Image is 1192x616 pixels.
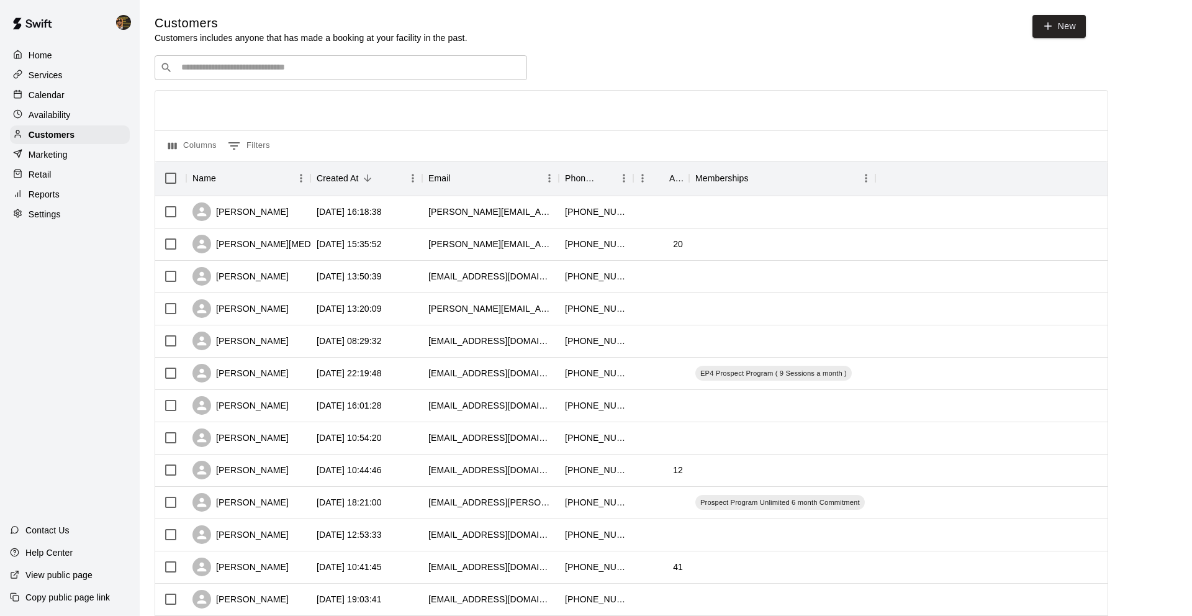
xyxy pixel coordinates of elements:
div: [PERSON_NAME] [192,332,289,350]
div: amy@jacobssons.net [428,206,553,218]
div: 2025-09-06 12:53:33 [317,528,382,541]
button: Sort [652,170,669,187]
div: Phone Number [559,161,633,196]
div: neshajovic@gmail.com [428,367,553,379]
div: 2025-09-08 08:29:32 [317,335,382,347]
div: eve.adames@icloud.com [428,496,553,509]
div: oeborden@icloud.com [428,399,553,412]
a: Retail [10,165,130,184]
div: [PERSON_NAME] [192,364,289,383]
div: jenheerwig@gmail.com [428,432,553,444]
div: [PERSON_NAME] [192,428,289,447]
div: [PERSON_NAME] [192,525,289,544]
div: gcastillooo31@gmail.com [428,528,553,541]
div: Customers [10,125,130,144]
div: +19176767047 [565,335,627,347]
p: Contact Us [25,524,70,537]
div: Reports [10,185,130,204]
span: Prospect Program Unlimited 6 month Commitment [695,497,865,507]
div: [PERSON_NAME] [192,590,289,609]
button: Menu [540,169,559,188]
div: Created At [310,161,422,196]
button: Menu [615,169,633,188]
button: Menu [857,169,875,188]
div: Name [186,161,310,196]
p: Settings [29,208,61,220]
div: 2025-09-06 10:41:45 [317,561,382,573]
button: Menu [404,169,422,188]
div: +447795106655 [565,561,627,573]
div: +16466961393 [565,206,627,218]
div: [PERSON_NAME][MEDICAL_DATA] [192,235,360,253]
p: Availability [29,109,71,121]
div: +16468126230 [565,367,627,379]
button: Sort [216,170,233,187]
p: Marketing [29,148,68,161]
span: EP4 Prospect Program ( 9 Sessions a month ) [695,368,852,378]
div: [PERSON_NAME] [192,202,289,221]
p: Copy public page link [25,591,110,604]
div: Name [192,161,216,196]
p: Retail [29,168,52,181]
div: 12 [673,464,683,476]
a: New [1032,15,1086,38]
div: Memberships [695,161,749,196]
div: [PERSON_NAME] [192,558,289,576]
p: Home [29,49,52,61]
div: 2025-09-07 10:54:20 [317,432,382,444]
div: +17186500180 [565,528,627,541]
div: emma.taoyn@gmail.com [428,238,553,250]
div: 2025-09-08 13:20:09 [317,302,382,315]
div: 2025-09-09 16:18:38 [317,206,382,218]
div: matlynch@gmail.com [428,335,553,347]
div: Availability [10,106,130,124]
div: 2025-09-08 13:50:39 [317,270,382,283]
div: Phone Number [565,161,597,196]
div: [PERSON_NAME] [192,299,289,318]
div: 2025-09-07 22:19:48 [317,367,382,379]
div: jaydenp7208@gmail.com [428,593,553,605]
div: 20 [673,238,683,250]
div: Created At [317,161,359,196]
div: +13476843167 [565,496,627,509]
div: 2025-09-07 16:01:28 [317,399,382,412]
div: +13472203934 [565,464,627,476]
div: Francisco Gracesqui [114,10,140,35]
p: Services [29,69,63,81]
a: Services [10,66,130,84]
a: Calendar [10,86,130,104]
a: Home [10,46,130,65]
p: Customers [29,129,74,141]
button: Sort [597,170,615,187]
div: +16467851142 [565,399,627,412]
div: +19177335914 [565,593,627,605]
img: Francisco Gracesqui [116,15,131,30]
div: [PERSON_NAME] [192,461,289,479]
button: Sort [451,170,468,187]
div: Search customers by name or email [155,55,527,80]
div: 2025-09-06 18:21:00 [317,496,382,509]
div: Age [669,161,683,196]
div: 41 [673,561,683,573]
div: Email [422,161,559,196]
button: Sort [359,170,376,187]
div: osoriokj2022@gmail.com [428,270,553,283]
div: Marketing [10,145,130,164]
p: Calendar [29,89,65,101]
div: Memberships [689,161,875,196]
div: +19172825511 [565,238,627,250]
div: [PERSON_NAME] [192,267,289,286]
p: Help Center [25,546,73,559]
p: View public page [25,569,93,581]
button: Menu [633,169,652,188]
h5: Customers [155,15,467,32]
p: Reports [29,188,60,201]
div: [PERSON_NAME] [192,493,289,512]
a: Settings [10,205,130,224]
button: Menu [292,169,310,188]
div: +19173916752 [565,270,627,283]
div: +19177101795 [565,432,627,444]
